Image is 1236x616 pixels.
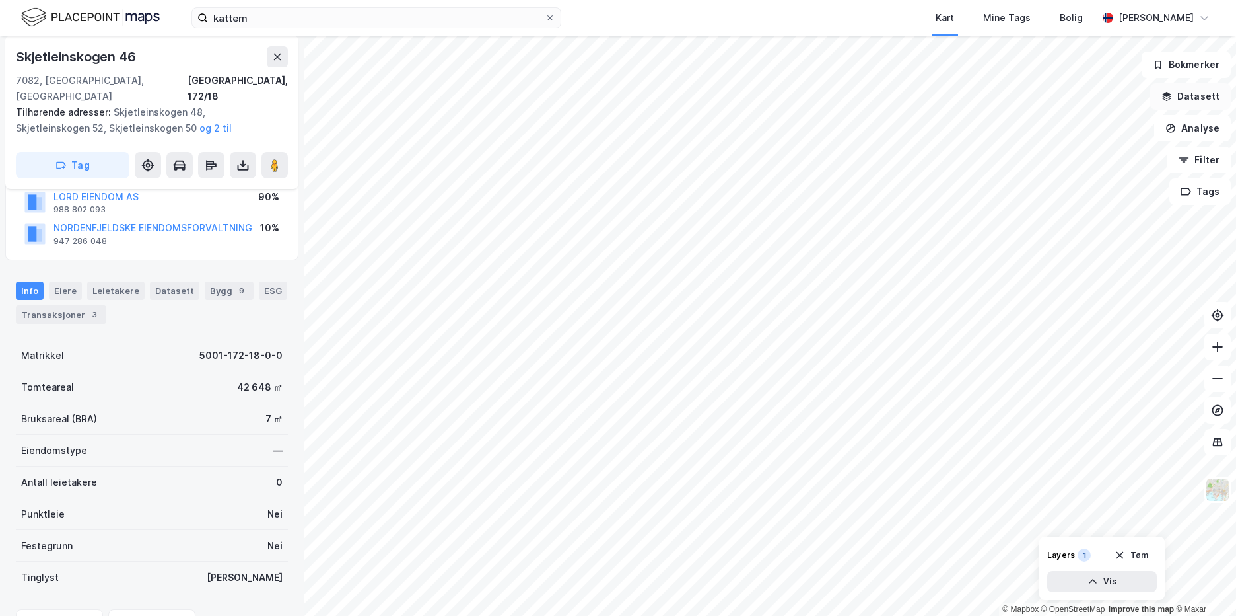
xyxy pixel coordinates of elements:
[87,282,145,300] div: Leietakere
[260,220,279,236] div: 10%
[21,506,65,522] div: Punktleie
[1169,178,1231,205] button: Tags
[267,506,283,522] div: Nei
[16,152,129,178] button: Tag
[21,411,97,427] div: Bruksareal (BRA)
[267,538,283,554] div: Nei
[1106,545,1157,566] button: Tøm
[21,475,97,490] div: Antall leietakere
[1002,605,1039,614] a: Mapbox
[150,282,199,300] div: Datasett
[53,204,106,215] div: 988 802 093
[21,6,160,29] img: logo.f888ab2527a4732fd821a326f86c7f29.svg
[16,282,44,300] div: Info
[1078,549,1091,562] div: 1
[1142,52,1231,78] button: Bokmerker
[16,73,188,104] div: 7082, [GEOGRAPHIC_DATA], [GEOGRAPHIC_DATA]
[208,8,545,28] input: Søk på adresse, matrikkel, gårdeiere, leietakere eller personer
[235,284,248,297] div: 9
[1118,10,1194,26] div: [PERSON_NAME]
[21,570,59,586] div: Tinglyst
[1205,477,1230,502] img: Z
[53,236,107,247] div: 947 286 048
[1170,553,1236,616] div: Kontrollprogram for chat
[207,570,283,586] div: [PERSON_NAME]
[21,379,74,395] div: Tomteareal
[936,10,954,26] div: Kart
[258,189,279,205] div: 90%
[259,282,287,300] div: ESG
[199,348,283,364] div: 5001-172-18-0-0
[1154,115,1231,141] button: Analyse
[983,10,1031,26] div: Mine Tags
[88,308,101,321] div: 3
[1167,147,1231,173] button: Filter
[16,104,277,136] div: Skjetleinskogen 48, Skjetleinskogen 52, Skjetleinskogen 50
[21,538,73,554] div: Festegrunn
[188,73,288,104] div: [GEOGRAPHIC_DATA], 172/18
[205,282,254,300] div: Bygg
[21,443,87,459] div: Eiendomstype
[1041,605,1105,614] a: OpenStreetMap
[1109,605,1174,614] a: Improve this map
[1170,553,1236,616] iframe: Chat Widget
[237,379,283,395] div: 42 648 ㎡
[21,348,64,364] div: Matrikkel
[1047,550,1075,560] div: Layers
[265,411,283,427] div: 7 ㎡
[16,305,106,324] div: Transaksjoner
[49,282,82,300] div: Eiere
[276,475,283,490] div: 0
[1047,571,1157,592] button: Vis
[16,46,138,67] div: Skjetleinskogen 46
[273,443,283,459] div: —
[16,106,114,118] span: Tilhørende adresser:
[1150,83,1231,110] button: Datasett
[1060,10,1083,26] div: Bolig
